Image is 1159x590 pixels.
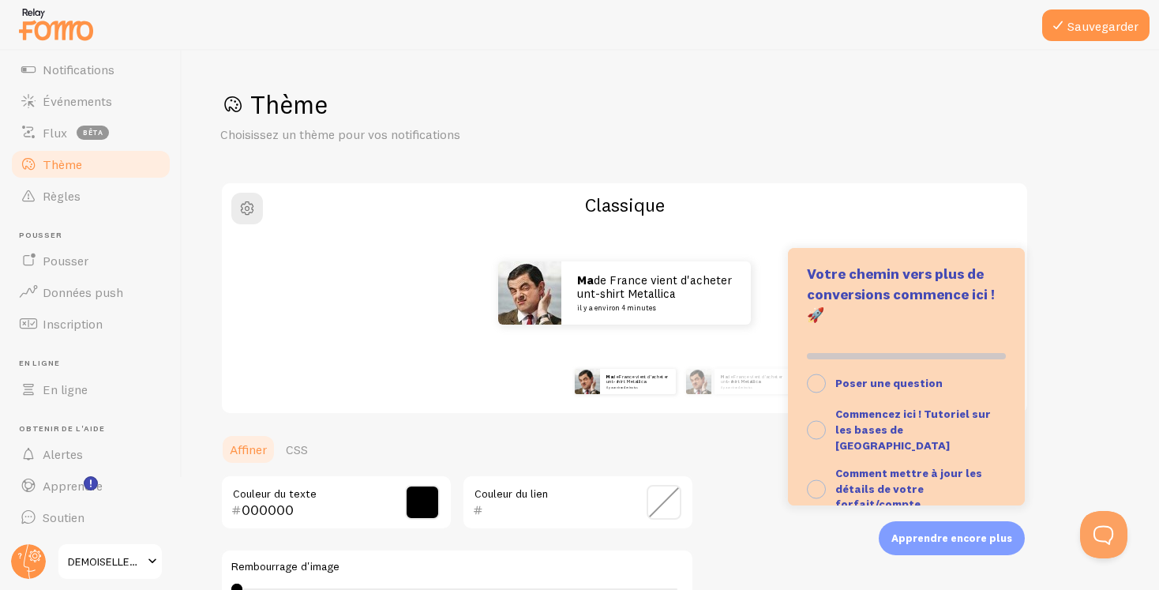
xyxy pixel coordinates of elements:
[43,156,82,172] font: Thème
[891,532,1012,544] font: Apprendre encore plus
[788,460,1025,519] button: Comment mettre à jour les détails de votre forfait/compte
[1080,511,1127,558] iframe: Aide Scout Beacon - Ouvrir
[9,54,172,85] a: Notifications
[9,85,172,117] a: Événements
[498,261,561,325] img: Fomo
[19,423,105,434] font: Obtenir de l'aide
[726,378,760,385] font: t-shirt Metallica
[43,478,103,494] font: Apprendre
[9,117,172,148] a: Flux bêta
[721,385,752,389] font: il y a environ 4 minutes
[43,446,83,462] font: Alertes
[43,316,103,332] font: Inscription
[43,188,81,204] font: Règles
[606,385,638,389] font: il y a environ 4 minutes
[43,253,88,269] font: Pousser
[276,434,317,465] a: CSS
[606,374,613,380] font: Ma
[577,272,732,301] font: de France vient d'acheter un
[19,358,59,368] font: En ligne
[835,407,991,452] font: Commencez ici ! Tutoriel sur les bases de [GEOGRAPHIC_DATA]
[577,272,594,287] font: Ma
[9,245,172,276] a: Pousser
[9,374,172,405] a: En ligne
[9,308,172,340] a: Inscription
[43,62,114,77] font: Notifications
[807,265,995,323] font: Votre chemin vers plus de conversions commence ici ! 🚀
[68,554,166,569] font: DEMOISELLEMALINE
[835,466,982,511] font: Comment mettre à jour les détails de votre forfait/compte
[989,236,1008,350] div: Diapositive suivante
[721,374,727,380] font: Ma
[286,442,308,457] font: CSS
[230,442,267,457] font: Affiner
[9,438,172,470] a: Alertes
[43,381,88,397] font: En ligne
[9,148,172,180] a: Thème
[220,434,276,465] a: Affiner
[9,180,172,212] a: Règles
[611,378,645,385] font: t-shirt Metallica
[84,476,98,490] svg: <p>Regardez les nouveaux tutoriels sur les fonctionnalités !</p>
[585,193,665,216] font: Classique
[575,369,600,394] img: Fomo
[686,369,711,394] img: Fomo
[43,125,67,141] font: Flux
[83,128,103,137] font: bêta
[231,559,339,573] font: Rembourrage d'image
[835,376,943,390] font: Poser une question
[788,400,1025,460] button: Commencez ici ! Tutoriel sur les bases de [GEOGRAPHIC_DATA]
[577,303,656,312] font: il y a environ 4 minutes
[879,521,1025,555] div: Apprendre encore plus
[606,374,668,385] font: de France vient d'acheter un
[17,4,96,44] img: fomo-relay-logo-orange.svg
[591,286,676,301] font: t-shirt Metallica
[788,248,1025,505] div: Apprendre encore plus
[788,366,1025,400] button: Poser une question
[250,89,328,120] font: Thème
[9,470,172,502] a: Apprendre
[220,126,460,142] font: Choisissez un thème pour vos notifications
[9,276,172,308] a: Données push
[43,93,112,109] font: Événements
[43,284,123,300] font: Données push
[57,543,163,581] a: DEMOISELLEMALINE
[9,502,172,533] a: Soutien
[19,230,62,240] font: Pousser
[43,509,84,525] font: Soutien
[807,353,1006,359] div: 0% de 100%
[721,374,782,385] font: de France vient d'acheter un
